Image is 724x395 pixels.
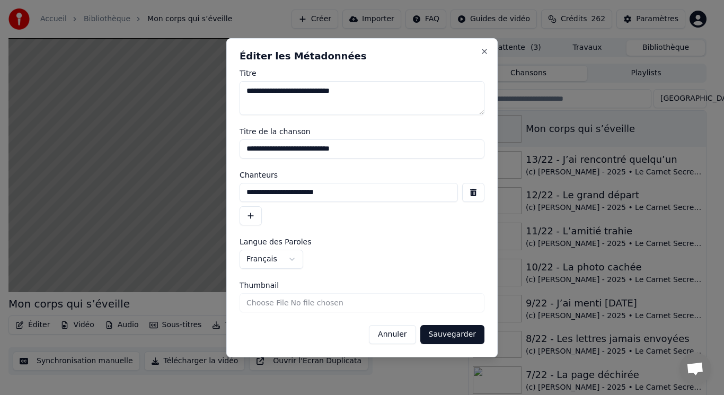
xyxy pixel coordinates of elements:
[240,282,279,289] span: Thumbnail
[369,325,416,344] button: Annuler
[240,51,484,61] h2: Éditer les Métadonnées
[240,128,484,135] label: Titre de la chanson
[240,171,484,179] label: Chanteurs
[240,238,312,245] span: Langue des Paroles
[240,69,484,77] label: Titre
[420,325,484,344] button: Sauvegarder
